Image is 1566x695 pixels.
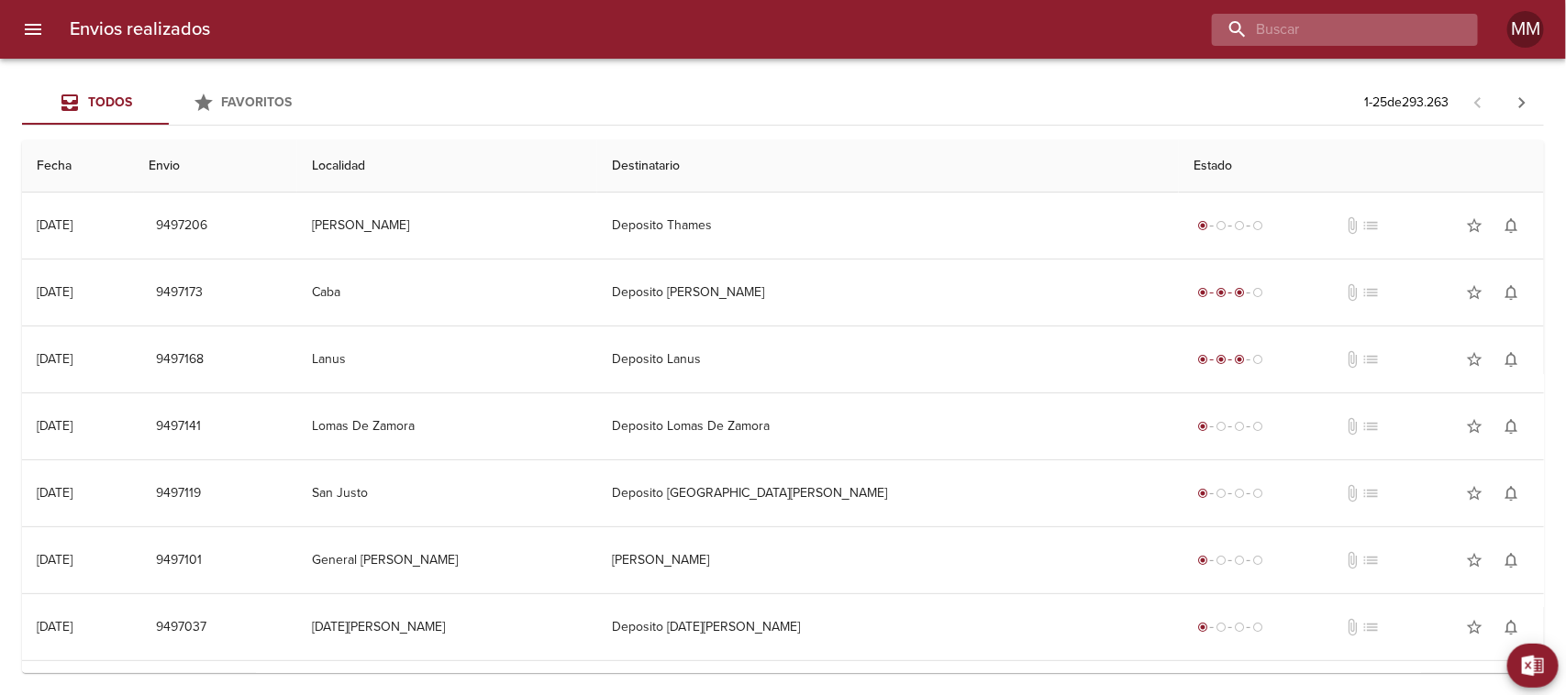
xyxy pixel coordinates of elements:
span: radio_button_unchecked [1216,555,1227,566]
td: Caba [297,259,597,325]
div: [DATE] [37,217,72,233]
span: star_border [1465,618,1483,636]
span: star_border [1465,551,1483,569]
span: radio_button_unchecked [1252,555,1263,566]
span: radio_button_unchecked [1252,421,1263,432]
button: 9497101 [149,544,209,578]
button: Agregar a favoritos [1456,408,1493,445]
div: Abrir información de usuario [1507,11,1544,48]
span: radio_button_unchecked [1252,220,1263,231]
div: Generado [1194,417,1267,436]
span: star_border [1465,283,1483,302]
div: Generado [1194,216,1267,235]
button: Activar notificaciones [1493,341,1529,378]
td: Deposito [DATE][PERSON_NAME] [597,594,1179,660]
span: radio_button_checked [1234,354,1245,365]
button: Agregar a favoritos [1456,207,1493,244]
span: radio_button_checked [1197,622,1208,633]
button: Agregar a favoritos [1456,542,1493,579]
span: radio_button_unchecked [1216,622,1227,633]
td: Deposito Lanus [597,326,1179,392]
span: No tiene pedido asociado [1361,216,1380,235]
span: notifications_none [1502,484,1520,502]
span: No tiene documentos adjuntos [1343,350,1361,369]
button: Activar notificaciones [1493,207,1529,244]
div: [DATE] [37,619,72,634]
div: [DATE] [37,485,72,501]
span: radio_button_unchecked [1234,555,1245,566]
span: radio_button_unchecked [1234,622,1245,633]
button: Activar notificaciones [1493,408,1529,445]
td: [PERSON_NAME] [597,527,1179,593]
td: Deposito Thames [597,193,1179,259]
button: Activar notificaciones [1493,542,1529,579]
span: 9497173 [156,281,203,304]
div: Generado [1194,551,1267,569]
td: [PERSON_NAME] [297,193,597,259]
th: Fecha [22,140,134,193]
span: radio_button_unchecked [1252,354,1263,365]
span: Pagina anterior [1456,93,1500,111]
span: radio_button_unchecked [1216,421,1227,432]
span: No tiene documentos adjuntos [1343,484,1361,502]
td: Deposito Lomas De Zamora [597,393,1179,459]
span: No tiene pedido asociado [1361,551,1380,569]
td: Lomas De Zamora [297,393,597,459]
span: No tiene pedido asociado [1361,484,1380,502]
span: No tiene documentos adjuntos [1343,618,1361,636]
span: radio_button_unchecked [1252,488,1263,499]
button: Exportar Excel [1507,644,1559,688]
span: notifications_none [1502,350,1520,369]
button: Activar notificaciones [1493,274,1529,311]
button: 9497141 [149,410,208,444]
span: radio_button_checked [1197,287,1208,298]
div: [DATE] [37,351,72,367]
span: radio_button_checked [1216,354,1227,365]
td: General [PERSON_NAME] [297,527,597,593]
span: No tiene documentos adjuntos [1343,417,1361,436]
div: [DATE] [37,552,72,568]
span: 9497119 [156,482,201,505]
span: radio_button_checked [1197,421,1208,432]
span: 9497168 [156,348,204,371]
span: radio_button_unchecked [1234,421,1245,432]
button: Agregar a favoritos [1456,274,1493,311]
span: radio_button_checked [1216,287,1227,298]
span: Pagina siguiente [1500,81,1544,125]
th: Envio [134,140,297,193]
span: No tiene documentos adjuntos [1343,283,1361,302]
div: Generado [1194,618,1267,636]
div: En viaje [1194,283,1267,302]
button: 9497037 [149,611,214,645]
h6: Envios realizados [70,15,210,44]
td: [DATE][PERSON_NAME] [297,594,597,660]
span: notifications_none [1502,551,1520,569]
div: MM [1507,11,1544,48]
span: notifications_none [1502,283,1520,302]
span: notifications_none [1502,417,1520,436]
span: star_border [1465,216,1483,235]
span: No tiene documentos adjuntos [1343,551,1361,569]
input: buscar [1212,14,1447,46]
div: En viaje [1194,350,1267,369]
span: radio_button_checked [1234,287,1245,298]
span: 9497206 [156,215,207,237]
p: 1 - 25 de 293.263 [1364,94,1449,112]
span: 9497101 [156,549,202,572]
button: menu [11,7,55,51]
span: 9497141 [156,415,201,438]
td: San Justo [297,460,597,526]
button: Agregar a favoritos [1456,475,1493,512]
div: Generado [1194,484,1267,502]
button: 9497119 [149,477,208,511]
td: Deposito [GEOGRAPHIC_DATA][PERSON_NAME] [597,460,1179,526]
span: radio_button_checked [1197,220,1208,231]
span: star_border [1465,417,1483,436]
button: 9497206 [149,209,215,243]
th: Estado [1179,140,1544,193]
span: radio_button_unchecked [1252,287,1263,298]
div: [DATE] [37,418,72,434]
td: Deposito [PERSON_NAME] [597,259,1179,325]
span: star_border [1465,484,1483,502]
span: notifications_none [1502,216,1520,235]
